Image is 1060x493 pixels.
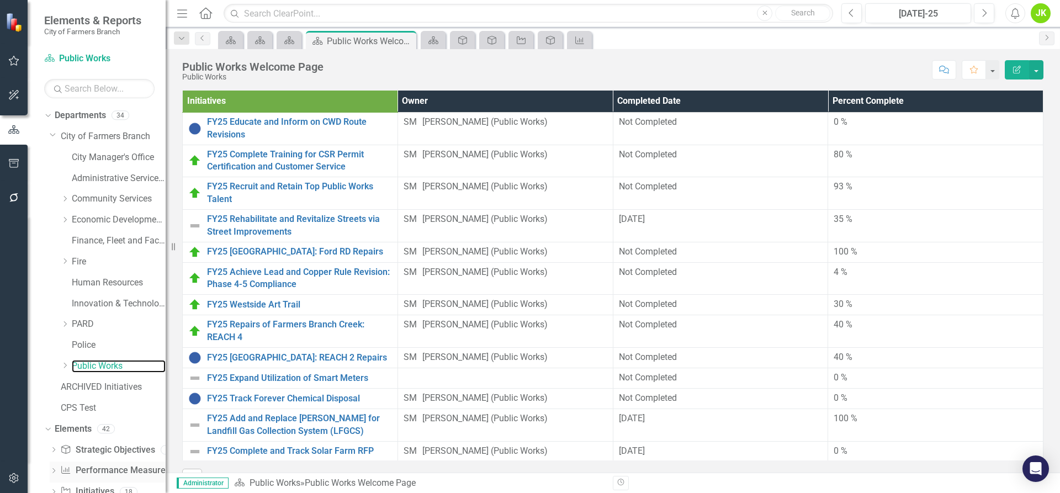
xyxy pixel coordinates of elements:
div: SM [404,181,417,193]
td: Double-Click to Edit [397,295,613,315]
div: SM [404,445,417,458]
div: 4 % [834,266,1037,279]
div: SM [404,392,417,405]
td: Double-Click to Edit Right Click for Context Menu [183,315,398,348]
span: [DATE] [619,446,645,456]
td: Double-Click to Edit [397,441,613,462]
div: SM [404,149,417,161]
td: Double-Click to Edit [828,262,1043,295]
td: Double-Click to Edit [828,242,1043,262]
td: Double-Click to Edit Right Click for Context Menu [183,368,398,388]
a: Community Services [72,193,166,205]
img: On Target [188,154,202,167]
div: 40 % [834,351,1037,364]
div: SM [404,351,417,364]
span: [DATE] [619,214,645,224]
span: Search [791,8,815,17]
img: No Information [188,351,202,364]
div: 35 % [834,213,1037,226]
div: 0 % [834,392,1037,405]
img: Not Defined [188,372,202,385]
td: Double-Click to Edit [828,315,1043,348]
div: Public Works Welcome Page [305,478,416,488]
a: FY25 Expand Utilization of Smart Meters [207,372,392,385]
a: Departments [55,109,106,122]
div: [PERSON_NAME] (Public Works) [422,412,548,425]
img: On Target [188,187,202,200]
a: Public Works [72,360,166,373]
div: SM [404,116,417,129]
td: Double-Click to Edit [397,315,613,348]
a: Public Works [44,52,155,65]
div: Not Completed [619,351,823,364]
div: Not Completed [619,149,823,161]
td: Double-Click to Edit Right Click for Context Menu [183,177,398,210]
div: Not Completed [619,246,823,258]
td: Double-Click to Edit [397,368,613,388]
img: No Information [188,122,202,135]
a: FY25 Westside Art Trail [207,299,392,311]
td: Double-Click to Edit Right Click for Context Menu [183,112,398,145]
div: [PERSON_NAME] (Public Works) [422,213,548,226]
div: [PERSON_NAME] (Public Works) [422,181,548,193]
div: » [234,477,605,490]
img: On Target [188,246,202,259]
td: Double-Click to Edit Right Click for Context Menu [183,441,398,462]
a: Administrative Services & Communications [72,172,166,185]
div: 6 [161,445,178,454]
div: 42 [97,424,115,433]
td: Double-Click to Edit [613,177,828,210]
a: FY25 Achieve Lead and Copper Rule Revision: Phase 4-5 Compliance [207,266,392,291]
a: Performance Measures [60,464,169,477]
a: PARD [72,318,166,331]
td: Double-Click to Edit [397,347,613,368]
div: Public Works [182,73,324,81]
div: Not Completed [619,298,823,311]
a: Strategic Objectives [60,444,155,457]
td: Double-Click to Edit [828,409,1043,441]
a: CPS Test [61,402,166,415]
td: Double-Click to Edit [397,209,613,242]
div: 30 % [834,298,1037,311]
span: Elements & Reports [44,14,141,27]
div: Public Works Welcome Page [327,34,414,48]
td: Double-Click to Edit [613,262,828,295]
td: Double-Click to Edit Right Click for Context Menu [183,388,398,409]
div: [PERSON_NAME] (Public Works) [422,392,548,405]
a: FY25 Recruit and Retain Top Public Works Talent [207,181,392,206]
div: 100 % [834,246,1037,258]
div: [PERSON_NAME] (Public Works) [422,266,548,279]
td: Double-Click to Edit [613,295,828,315]
a: Finance, Fleet and Facilities [72,235,166,247]
div: SM [404,266,417,279]
td: Double-Click to Edit Right Click for Context Menu [183,295,398,315]
img: Not Defined [188,445,202,458]
div: 93 % [834,181,1037,193]
a: FY25 [GEOGRAPHIC_DATA]: Ford RD Repairs [207,246,392,258]
div: 100 % [834,412,1037,425]
a: Elements [55,423,92,436]
td: Double-Click to Edit [613,145,828,177]
td: Double-Click to Edit [828,441,1043,462]
a: City Manager's Office [72,151,166,164]
td: Double-Click to Edit [397,388,613,409]
button: JK [1031,3,1051,23]
div: 0 % [834,116,1037,129]
div: 80 % [834,149,1037,161]
div: Not Completed [619,181,823,193]
img: On Target [188,298,202,311]
div: SM [404,412,417,425]
span: [DATE] [619,413,645,423]
div: SM [404,213,417,226]
td: Double-Click to Edit [828,177,1043,210]
a: FY25 [GEOGRAPHIC_DATA]: REACH 2 Repairs [207,352,392,364]
div: [PERSON_NAME] (Public Works) [422,445,548,458]
a: FY25 Rehabilitate and Revitalize Streets via Street Improvements [207,213,392,238]
td: Double-Click to Edit [828,112,1043,145]
div: SM [404,298,417,311]
small: City of Farmers Branch [44,27,141,36]
input: Search Below... [44,79,155,98]
div: [PERSON_NAME] (Public Works) [422,246,548,258]
img: Not Defined [188,219,202,232]
td: Double-Click to Edit [397,409,613,441]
